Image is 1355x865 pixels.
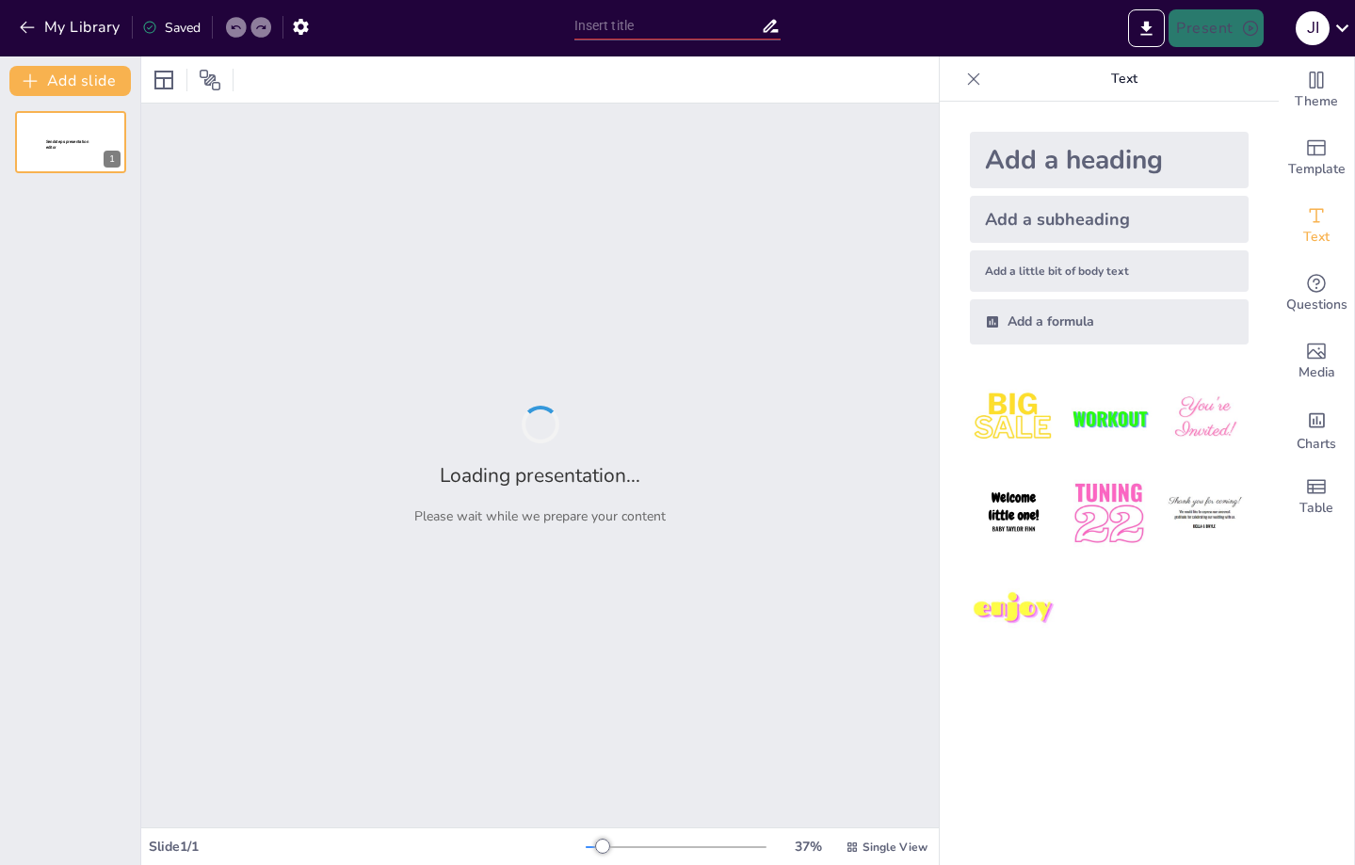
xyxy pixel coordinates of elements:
div: Add text boxes [1279,192,1354,260]
button: Add slide [9,66,131,96]
img: 6.jpeg [1161,470,1249,557]
span: Template [1288,159,1346,180]
span: Questions [1286,295,1347,315]
div: Layout [149,65,179,95]
div: Slide 1 / 1 [149,838,586,856]
div: Change the overall theme [1279,56,1354,124]
div: Saved [142,19,201,37]
img: 2.jpeg [1065,375,1153,462]
img: 3.jpeg [1161,375,1249,462]
p: Text [989,56,1260,102]
img: 7.jpeg [970,566,1057,653]
div: Sendsteps presentation editor1 [15,111,126,173]
span: Position [199,69,221,91]
input: Insert title [574,12,762,40]
span: Media [1299,362,1335,383]
button: Export to PowerPoint [1128,9,1165,47]
div: Add ready made slides [1279,124,1354,192]
div: Add a table [1279,463,1354,531]
span: Table [1299,498,1333,519]
div: Add a little bit of body text [970,250,1249,292]
img: 4.jpeg [970,470,1057,557]
div: Add charts and graphs [1279,395,1354,463]
span: Theme [1295,91,1338,112]
p: Please wait while we prepare your content [414,507,666,525]
img: 5.jpeg [1065,470,1153,557]
h2: Loading presentation... [440,462,640,489]
div: Get real-time input from your audience [1279,260,1354,328]
div: Add a formula [970,299,1249,344]
span: Sendsteps presentation editor [46,139,89,150]
div: 37 % [785,838,831,856]
div: Add a heading [970,132,1249,188]
img: 1.jpeg [970,375,1057,462]
div: 1 [104,151,121,168]
button: J I [1296,9,1330,47]
div: Add images, graphics, shapes or video [1279,328,1354,395]
button: My Library [14,12,128,42]
span: Text [1303,227,1330,248]
span: Charts [1297,434,1336,455]
div: J I [1296,11,1330,45]
button: Present [1169,9,1263,47]
div: Add a subheading [970,196,1249,243]
span: Single View [863,840,928,855]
